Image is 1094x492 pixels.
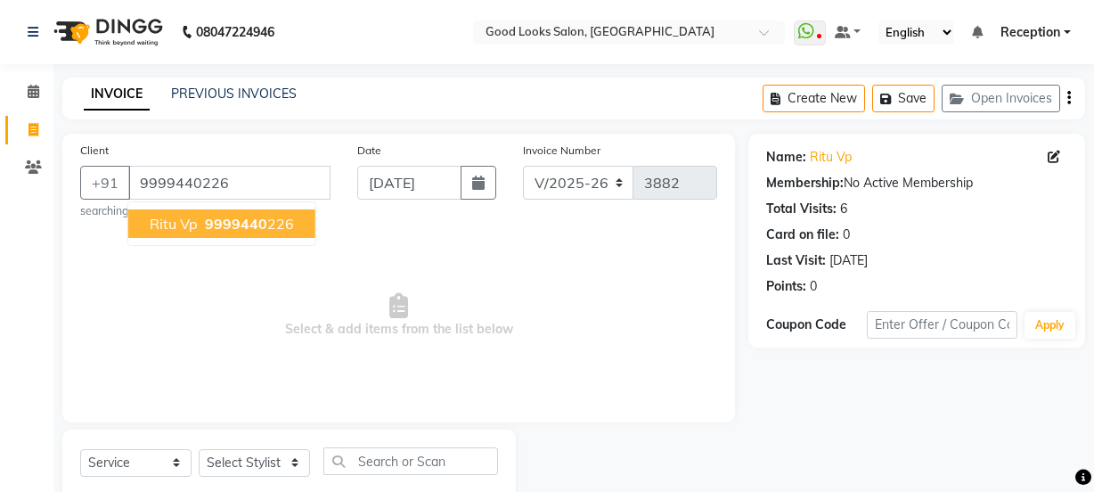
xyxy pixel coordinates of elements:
input: Search or Scan [323,447,498,475]
div: 0 [843,225,850,244]
div: Last Visit: [766,251,826,270]
a: Ritu Vp [810,148,852,167]
div: Coupon Code [766,316,867,334]
span: 9999440 [205,215,267,233]
div: 0 [810,277,817,296]
span: Ritu Vp [150,215,198,233]
div: [DATE] [829,251,868,270]
button: Apply [1025,312,1075,339]
div: Points: [766,277,806,296]
div: 6 [840,200,847,218]
div: Total Visits: [766,200,837,218]
label: Invoice Number [523,143,600,159]
label: Client [80,143,109,159]
button: Open Invoices [942,85,1060,112]
button: Save [872,85,935,112]
img: logo [45,7,167,57]
button: Create New [763,85,865,112]
small: searching... [80,203,331,219]
input: Enter Offer / Coupon Code [867,311,1017,339]
ngb-highlight: 226 [201,215,294,233]
input: Search by Name/Mobile/Email/Code [128,166,331,200]
div: Membership: [766,174,844,193]
div: Card on file: [766,225,839,244]
b: 08047224946 [196,7,274,57]
label: Date [357,143,381,159]
span: Select & add items from the list below [80,226,717,405]
a: INVOICE [84,78,150,111]
span: Reception [1000,23,1060,42]
div: Name: [766,148,806,167]
button: +91 [80,166,130,200]
a: PREVIOUS INVOICES [171,86,297,102]
div: No Active Membership [766,174,1067,193]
